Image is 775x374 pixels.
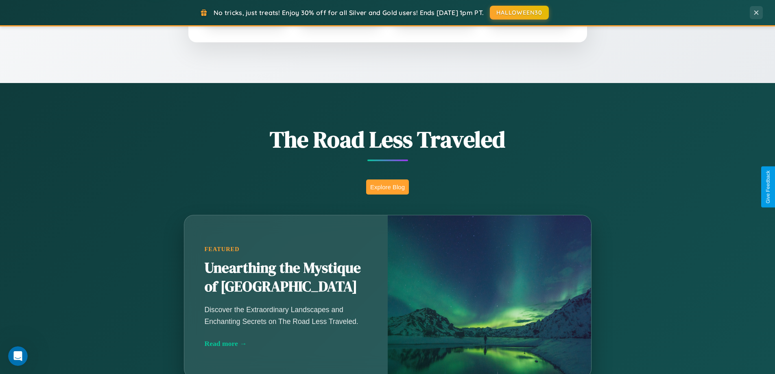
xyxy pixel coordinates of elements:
p: Discover the Extraordinary Landscapes and Enchanting Secrets on The Road Less Traveled. [205,304,367,327]
button: HALLOWEEN30 [490,6,549,20]
div: Give Feedback [765,171,771,203]
div: Read more → [205,339,367,348]
h1: The Road Less Traveled [144,124,632,155]
h2: Unearthing the Mystique of [GEOGRAPHIC_DATA] [205,259,367,296]
button: Explore Blog [366,179,409,195]
div: Featured [205,246,367,253]
iframe: Intercom live chat [8,346,28,366]
span: No tricks, just treats! Enjoy 30% off for all Silver and Gold users! Ends [DATE] 1pm PT. [214,9,484,17]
